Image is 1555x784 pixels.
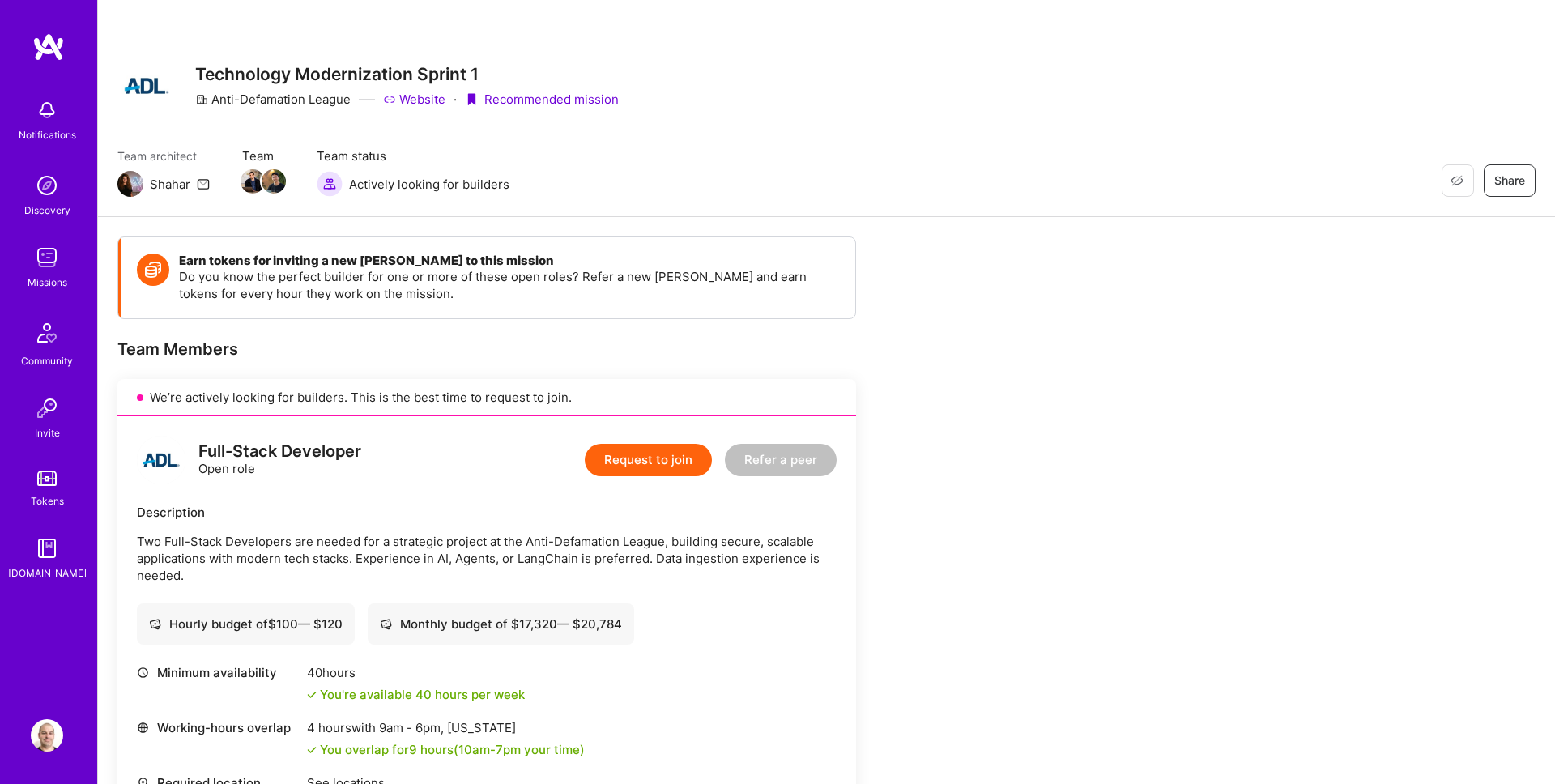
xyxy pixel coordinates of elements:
img: Team Member Avatar [241,169,265,194]
div: Notifications [19,126,76,143]
div: Recommended mission [465,91,619,108]
div: Monthly budget of $ 17,320 — $ 20,784 [380,616,622,633]
div: Missions [28,274,67,291]
div: 40 hours [307,664,525,681]
a: Website [383,91,445,108]
i: icon Check [307,745,317,755]
h4: Earn tokens for inviting a new [PERSON_NAME] to this mission [179,254,839,268]
i: icon CompanyGray [195,93,208,106]
span: Team status [317,147,509,164]
i: icon Check [307,690,317,700]
span: Team [242,147,284,164]
i: icon World [137,722,149,734]
img: bell [31,94,63,126]
div: 4 hours with [US_STATE] [307,719,585,736]
span: Actively looking for builders [349,176,509,193]
div: Minimum availability [137,664,299,681]
div: Hourly budget of $ 100 — $ 120 [149,616,343,633]
div: Tokens [31,492,64,509]
a: User Avatar [27,719,67,752]
img: User Avatar [31,719,63,752]
img: Team Architect [117,171,143,197]
div: Team Members [117,339,856,360]
p: Two Full-Stack Developers are needed for a strategic project at the Anti-Defamation League, build... [137,533,837,584]
a: Team Member Avatar [263,168,284,195]
span: 9am - 6pm , [376,720,447,735]
img: logo [32,32,65,62]
div: Discovery [24,202,70,219]
img: discovery [31,169,63,202]
i: icon Clock [137,667,149,679]
img: Team Member Avatar [262,169,286,194]
img: Company Logo [117,57,176,115]
i: icon Cash [380,618,392,630]
span: Team architect [117,147,210,164]
div: [DOMAIN_NAME] [8,565,87,582]
img: Actively looking for builders [317,171,343,197]
div: · [454,91,457,108]
button: Request to join [585,444,712,476]
span: Share [1494,173,1525,189]
img: teamwork [31,241,63,274]
i: icon EyeClosed [1451,174,1463,187]
div: You overlap for 9 hours ( your time) [320,741,585,758]
p: Do you know the perfect builder for one or more of these open roles? Refer a new [PERSON_NAME] an... [179,268,839,302]
div: Shahar [150,176,190,193]
i: icon PurpleRibbon [465,93,478,106]
img: guide book [31,532,63,565]
div: Invite [35,424,60,441]
div: Full-Stack Developer [198,443,361,460]
div: Working-hours overlap [137,719,299,736]
div: Open role [198,443,361,477]
img: Token icon [137,254,169,286]
i: icon Mail [197,177,210,190]
span: 10am - 7pm [458,742,521,757]
div: Anti-Defamation League [195,91,351,108]
a: Team Member Avatar [242,168,263,195]
img: logo [137,436,185,484]
img: Community [28,313,66,352]
div: Community [21,352,73,369]
div: Description [137,504,837,521]
img: Invite [31,392,63,424]
div: You're available 40 hours per week [307,686,525,703]
h3: Technology Modernization Sprint 1 [195,64,619,84]
button: Share [1484,164,1536,197]
button: Refer a peer [725,444,837,476]
img: tokens [37,471,57,486]
div: We’re actively looking for builders. This is the best time to request to join. [117,379,856,416]
i: icon Cash [149,618,161,630]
